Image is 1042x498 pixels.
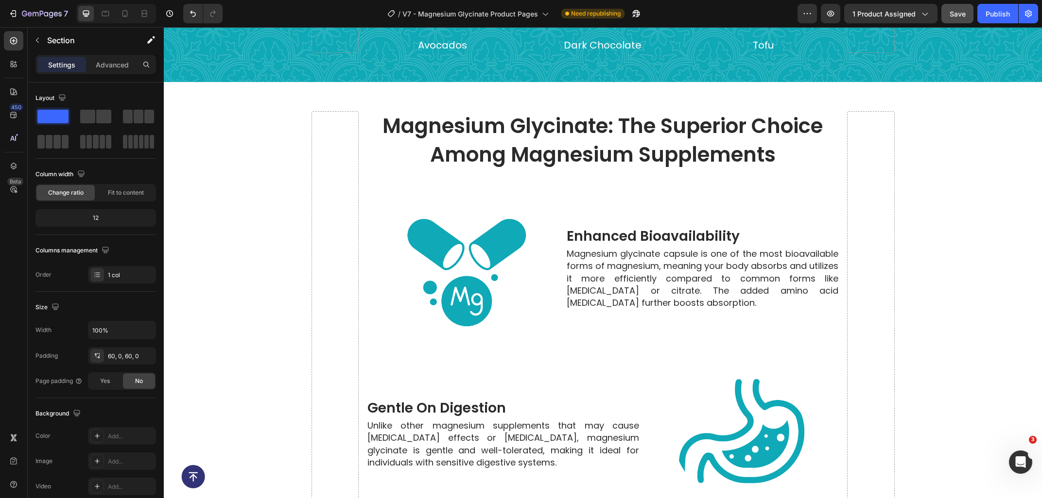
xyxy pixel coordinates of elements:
span: No [135,377,143,385]
div: Add... [108,457,154,466]
button: Save [941,4,973,23]
div: 450 [9,103,23,111]
button: 7 [4,4,72,23]
div: Add... [108,482,154,491]
div: Undo/Redo [183,4,223,23]
div: Video [35,482,51,491]
p: Section [47,34,127,46]
div: Publish [986,9,1010,19]
div: Add... [108,432,154,441]
div: Columns management [35,244,111,257]
span: V7 - Magnesium Glycinate Product Pages [402,9,538,19]
img: gempages_484490412615009255-609b34ac-63e1-421a-b6a4-4c4207ea6e2f.webp [509,338,646,475]
div: Size [35,301,61,314]
div: Color [35,432,51,440]
div: 1 col [108,271,154,280]
span: 3 [1029,436,1037,444]
span: magnesium glycinate: the superior choice among magnesium supplements [219,84,659,142]
p: Unlike other magnesium supplements that may cause [MEDICAL_DATA] effects or [MEDICAL_DATA], magne... [204,392,475,441]
img: gempages_484490412615009255-be938a41-2851-4791-8cdb-b9b4dd9f7a3a.webp [232,172,369,309]
button: 1 product assigned [844,4,938,23]
div: Page padding [35,377,83,385]
h2: enhanced bioavailability [402,199,676,219]
div: 12 [37,211,154,225]
div: Width [35,326,52,334]
iframe: Design area [164,27,1042,498]
div: 60, 0, 60, 0 [108,352,154,361]
h2: gentle on digestion [203,370,476,391]
span: Fit to content [108,188,144,197]
input: Auto [88,321,156,339]
div: Image [35,457,52,465]
span: 1 product assigned [852,9,916,19]
span: / [398,9,400,19]
span: Save [950,10,966,18]
span: Change ratio [48,188,84,197]
p: Advanced [96,60,129,70]
iframe: Intercom live chat [1009,450,1032,474]
p: 7 [64,8,68,19]
button: Publish [977,4,1018,23]
p: Settings [48,60,75,70]
div: Column width [35,168,87,181]
div: Layout [35,92,68,105]
p: Magnesium glycinate capsule is one of the most bioavailable forms of magnesium, meaning your body... [403,220,675,282]
div: Order [35,270,52,279]
span: Need republishing [571,9,621,18]
span: Yes [100,377,110,385]
div: Background [35,407,83,420]
div: Beta [7,178,23,185]
div: Padding [35,351,58,360]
